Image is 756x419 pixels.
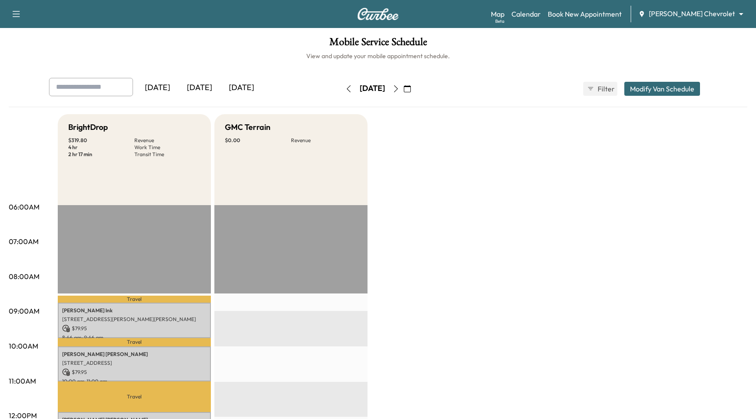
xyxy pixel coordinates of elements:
[9,236,38,247] p: 07:00AM
[9,306,39,316] p: 09:00AM
[62,334,206,341] p: 8:46 am - 9:46 am
[134,144,200,151] p: Work Time
[9,52,747,60] h6: View and update your mobile appointment schedule.
[178,78,220,98] div: [DATE]
[68,137,134,144] p: $ 319.80
[220,78,262,98] div: [DATE]
[291,137,357,144] p: Revenue
[68,144,134,151] p: 4 hr
[68,151,134,158] p: 2 hr 17 min
[9,376,36,386] p: 11:00AM
[225,137,291,144] p: $ 0.00
[62,316,206,323] p: [STREET_ADDRESS][PERSON_NAME][PERSON_NAME]
[62,368,206,376] p: $ 79.95
[9,202,39,212] p: 06:00AM
[62,378,206,385] p: 10:00 am - 11:00 am
[134,151,200,158] p: Transit Time
[62,360,206,367] p: [STREET_ADDRESS]
[495,18,504,24] div: Beta
[9,37,747,52] h1: Mobile Service Schedule
[583,82,617,96] button: Filter
[491,9,504,19] a: MapBeta
[134,137,200,144] p: Revenue
[225,121,270,133] h5: GMC Terrain
[357,8,399,20] img: Curbee Logo
[548,9,622,19] a: Book New Appointment
[58,338,211,346] p: Travel
[9,341,38,351] p: 10:00AM
[62,351,206,358] p: [PERSON_NAME] [PERSON_NAME]
[58,296,211,303] p: Travel
[360,83,385,94] div: [DATE]
[62,325,206,332] p: $ 79.95
[598,84,613,94] span: Filter
[62,307,206,314] p: [PERSON_NAME] Ink
[136,78,178,98] div: [DATE]
[68,121,108,133] h5: BrightDrop
[511,9,541,19] a: Calendar
[624,82,700,96] button: Modify Van Schedule
[649,9,735,19] span: [PERSON_NAME] Chevrolet
[9,271,39,282] p: 08:00AM
[58,381,211,412] p: Travel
